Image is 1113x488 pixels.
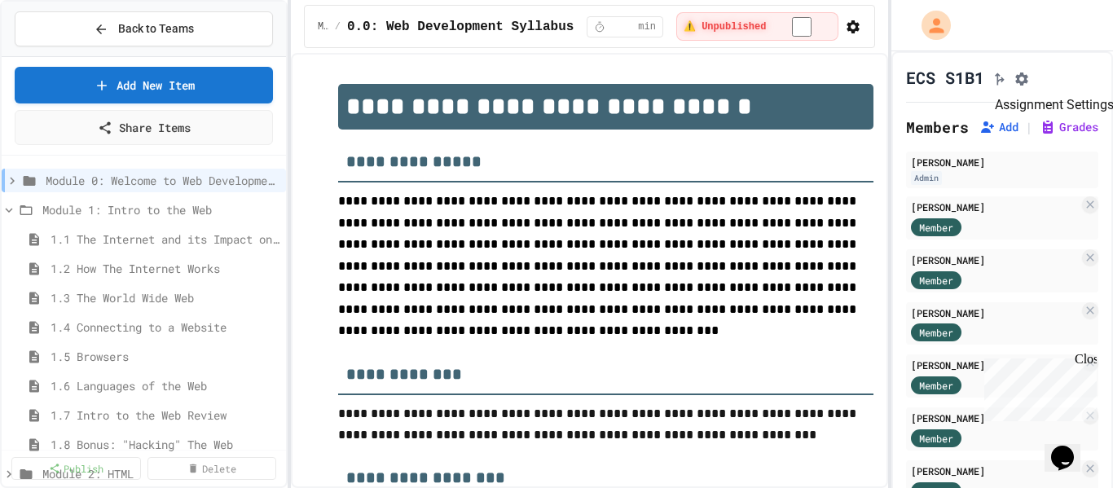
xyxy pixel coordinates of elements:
a: Share Items [15,110,273,145]
span: 1.1 The Internet and its Impact on Society [51,231,279,248]
button: Back to Teams [15,11,273,46]
button: Add [979,119,1018,135]
a: Publish [11,457,141,480]
span: 1.7 Intro to the Web Review [51,407,279,424]
span: Member [919,273,953,288]
button: Assignment Settings [1014,68,1030,87]
div: ⚠️ Students cannot see this content! Click the toggle to publish it and make it visible to your c... [676,12,838,41]
div: [PERSON_NAME] [911,464,1079,478]
span: Module 1: Intro to the Web [42,201,279,218]
div: Chat with us now!Close [7,7,112,103]
span: Member [919,431,953,446]
a: Add New Item [15,67,273,103]
h2: Members [906,116,969,138]
span: Module 0: Welcome to Web Development [46,172,279,189]
span: ⚠️ Unpublished [684,20,766,33]
input: publish toggle [772,17,831,37]
div: Admin [911,171,942,185]
span: / [335,20,341,33]
span: Member [919,220,953,235]
div: [PERSON_NAME] [911,155,1093,169]
span: Member [919,325,953,340]
span: Member [919,378,953,393]
span: Module 0: Welcome to Web Development [318,20,328,33]
div: [PERSON_NAME] [911,306,1079,320]
span: 1.6 Languages of the Web [51,377,279,394]
div: [PERSON_NAME] [911,200,1079,214]
button: Grades [1040,119,1098,135]
div: My Account [904,7,955,44]
span: 1.4 Connecting to a Website [51,319,279,336]
span: Back to Teams [118,20,194,37]
span: 1.8 Bonus: "Hacking" The Web [51,436,279,453]
a: Delete [147,457,277,480]
button: Click to see fork details [991,68,1007,87]
div: [PERSON_NAME] [911,411,1079,425]
span: 1.5 Browsers [51,348,279,365]
span: min [638,20,656,33]
iframe: chat widget [978,352,1097,421]
span: 1.3 The World Wide Web [51,289,279,306]
iframe: chat widget [1045,423,1097,472]
h1: ECS S1B1 [906,66,984,89]
span: 0.0: Web Development Syllabus [347,17,574,37]
span: | [1025,117,1033,137]
div: [PERSON_NAME] [911,253,1079,267]
span: 1.2 How The Internet Works [51,260,279,277]
div: [PERSON_NAME] [911,358,1079,372]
